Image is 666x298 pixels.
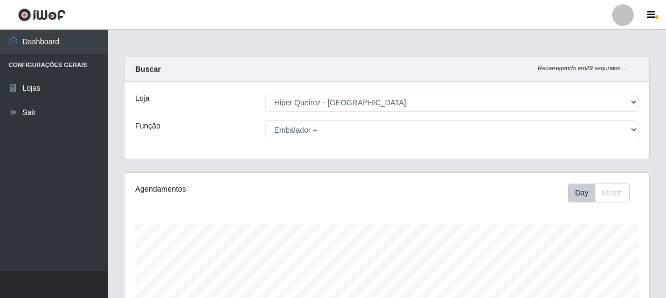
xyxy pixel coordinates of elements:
div: First group [568,184,630,202]
button: Day [568,184,595,202]
img: CoreUI Logo [18,8,66,22]
strong: Buscar [135,65,161,73]
i: Recarregando em 29 segundos... [538,65,626,71]
label: Função [135,120,161,132]
button: Month [595,184,630,202]
div: Toolbar with button groups [568,184,639,202]
div: Agendamentos [135,184,336,195]
label: Loja [135,93,149,104]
